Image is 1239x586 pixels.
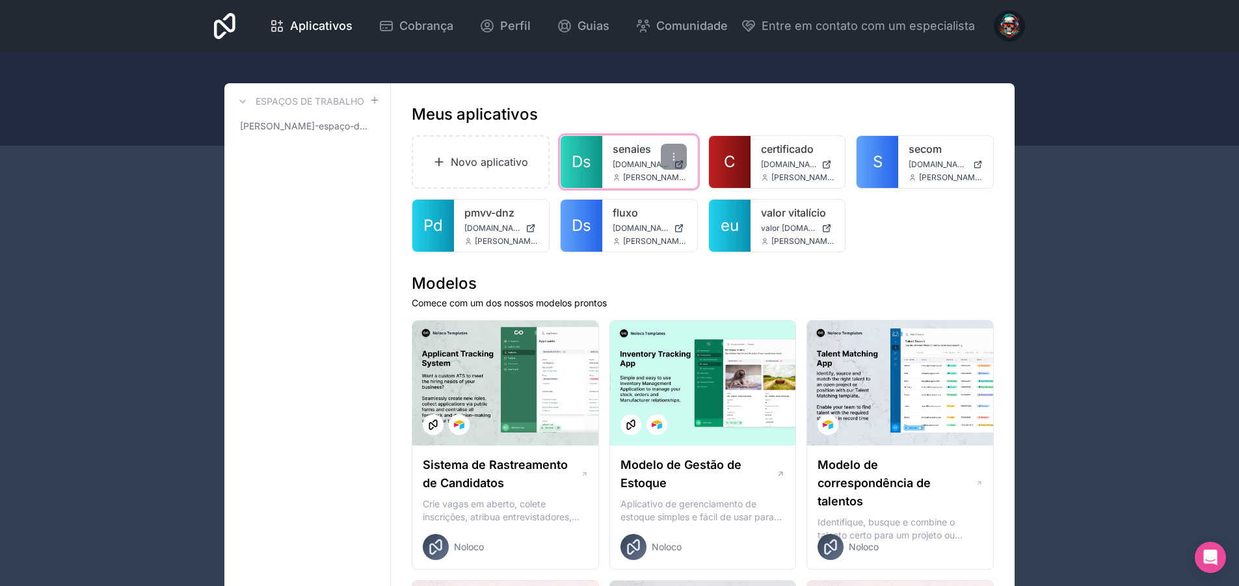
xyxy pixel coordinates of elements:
[451,155,528,168] font: Novo aplicativo
[412,200,454,252] a: Pd
[412,297,607,308] font: Comece com um dos nossos modelos prontos
[290,19,353,33] font: Aplicativos
[909,142,942,155] font: secom
[412,274,477,293] font: Modelos
[625,12,738,40] a: Comunidade
[235,94,364,109] a: Espaços de trabalho
[235,114,380,138] a: [PERSON_NAME]-espaço-de-trabalho
[761,159,835,170] a: [DOMAIN_NAME]
[761,223,835,233] a: valor [DOMAIN_NAME]
[613,142,651,155] font: senaies
[818,516,979,566] font: Identifique, busque e combine o talento certo para um projeto ou posição em aberto com nosso mode...
[724,152,736,171] font: C
[620,498,782,548] font: Aplicativo de gerenciamento de estoque simples e fácil de usar para gerenciar seu estoque, pedido...
[572,216,591,235] font: Ds
[818,458,931,508] font: Modelo de correspondência de talentos
[771,236,966,246] font: [PERSON_NAME][EMAIL_ADDRESS][DOMAIN_NAME]
[762,19,975,33] font: Entre em contato com um especialista
[423,498,584,561] font: Crie vagas em aberto, colete inscrições, atribua entrevistadores, centralize o feedback dos candi...
[771,172,966,182] font: [PERSON_NAME][EMAIL_ADDRESS][DOMAIN_NAME]
[849,541,879,552] font: Noloco
[464,205,539,220] a: pmvv-dnz
[909,159,972,169] font: [DOMAIN_NAME]
[464,223,539,233] a: [DOMAIN_NAME]
[613,159,687,170] a: [DOMAIN_NAME]
[546,12,620,40] a: Guias
[652,420,662,430] img: Logotipo do Airtable
[873,152,883,171] font: S
[709,200,751,252] a: eu
[454,420,464,430] img: Logotipo do Airtable
[857,136,898,188] a: S
[399,19,453,33] font: Cobrança
[761,206,826,219] font: valor vitalício
[500,19,531,33] font: Perfil
[412,135,550,189] a: Novo aplicativo
[578,19,609,33] font: Guias
[613,159,676,169] font: [DOMAIN_NAME]
[1195,542,1226,573] div: Abra o Intercom Messenger
[464,223,527,233] font: [DOMAIN_NAME]
[656,19,728,33] font: Comunidade
[412,105,538,124] font: Meus aplicativos
[454,541,484,552] font: Noloco
[561,200,602,252] a: Ds
[259,12,363,40] a: Aplicativos
[761,141,835,157] a: certificado
[909,159,983,170] a: [DOMAIN_NAME]
[761,159,824,169] font: [DOMAIN_NAME]
[620,458,741,490] font: Modelo de Gestão de Estoque
[761,205,835,220] a: valor vitalício
[909,141,983,157] a: secom
[761,142,814,155] font: certificado
[613,223,687,233] a: [DOMAIN_NAME]
[423,458,568,490] font: Sistema de Rastreamento de Candidatos
[613,205,687,220] a: fluxo
[256,96,364,107] font: Espaços de trabalho
[475,236,670,246] font: [PERSON_NAME][EMAIL_ADDRESS][DOMAIN_NAME]
[709,136,751,188] a: C
[368,12,464,40] a: Cobrança
[823,420,833,430] img: Logotipo do Airtable
[469,12,541,40] a: Perfil
[652,541,682,552] font: Noloco
[613,223,676,233] font: [DOMAIN_NAME]
[240,120,404,131] font: [PERSON_NAME]-espaço-de-trabalho
[721,216,739,235] font: eu
[613,141,687,157] a: senaies
[623,236,818,246] font: [PERSON_NAME][EMAIL_ADDRESS][DOMAIN_NAME]
[572,152,591,171] font: Ds
[741,17,975,35] button: Entre em contato com um especialista
[464,206,514,219] font: pmvv-dnz
[919,172,1114,182] font: [PERSON_NAME][EMAIL_ADDRESS][DOMAIN_NAME]
[561,136,602,188] a: Ds
[761,223,845,233] font: valor [DOMAIN_NAME]
[613,206,638,219] font: fluxo
[623,172,818,182] font: [PERSON_NAME][EMAIL_ADDRESS][DOMAIN_NAME]
[423,216,443,235] font: Pd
